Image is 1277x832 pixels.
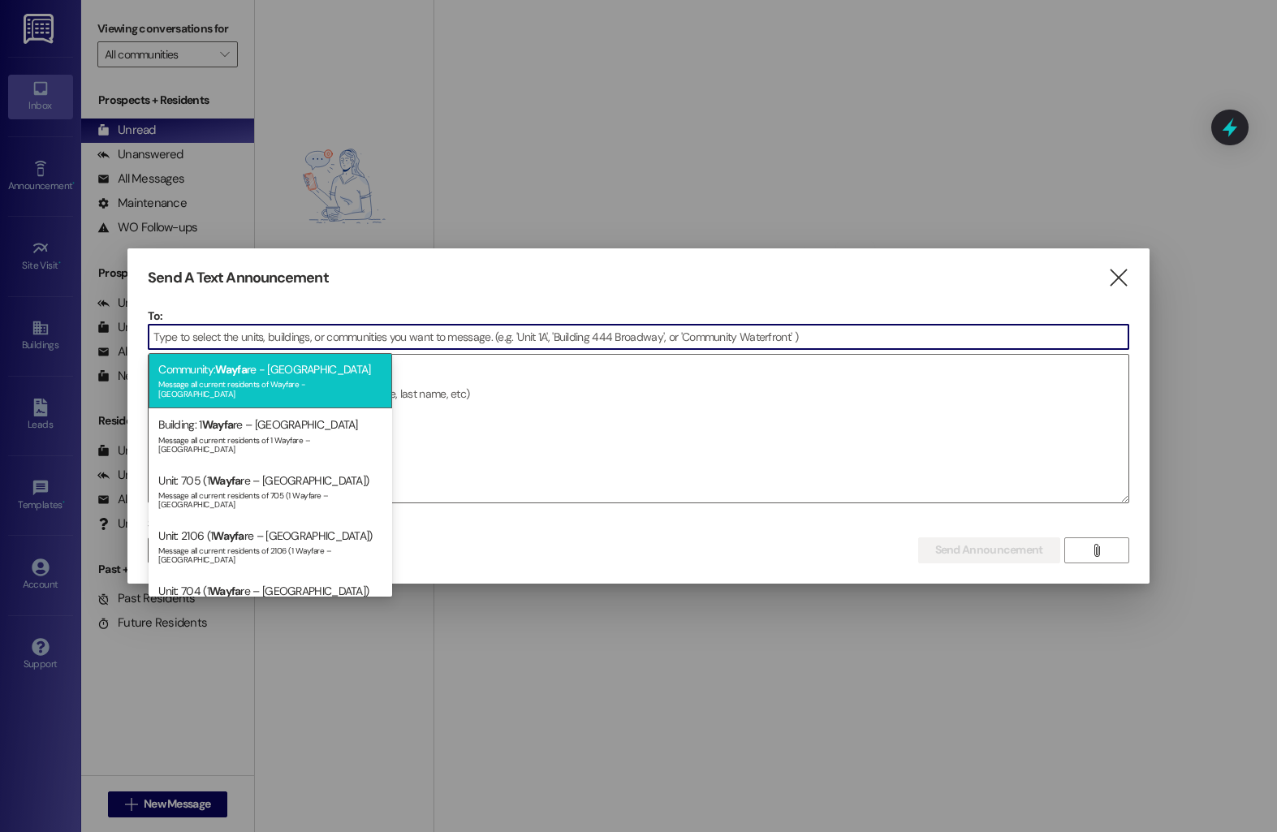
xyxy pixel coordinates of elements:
[149,575,392,630] div: Unit: 704 (1 re – [GEOGRAPHIC_DATA])
[158,376,382,399] div: Message all current residents of Wayfare - [GEOGRAPHIC_DATA]
[215,362,247,377] span: Wayfa
[213,528,244,543] span: Wayfa
[918,537,1060,563] button: Send Announcement
[209,473,241,488] span: Wayfa
[149,325,1128,349] input: Type to select the units, buildings, or communities you want to message. (e.g. 'Unit 1A', 'Buildi...
[158,542,382,565] div: Message all current residents of 2106 (1 Wayfare – [GEOGRAPHIC_DATA]
[202,417,234,432] span: Wayfa
[209,584,241,598] span: Wayfa
[149,519,392,575] div: Unit: 2106 (1 re – [GEOGRAPHIC_DATA])
[1107,269,1129,287] i: 
[158,487,382,510] div: Message all current residents of 705 (1 Wayfare – [GEOGRAPHIC_DATA]
[1090,544,1102,557] i: 
[149,353,392,408] div: Community: re - [GEOGRAPHIC_DATA]
[149,464,392,519] div: Unit: 705 (1 re – [GEOGRAPHIC_DATA])
[148,511,338,537] label: Select announcement type (optional)
[158,432,382,455] div: Message all current residents of 1 Wayfare – [GEOGRAPHIC_DATA]
[149,408,392,463] div: Building: 1 re – [GEOGRAPHIC_DATA]
[148,269,328,287] h3: Send A Text Announcement
[935,541,1043,558] span: Send Announcement
[148,308,1128,324] p: To:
